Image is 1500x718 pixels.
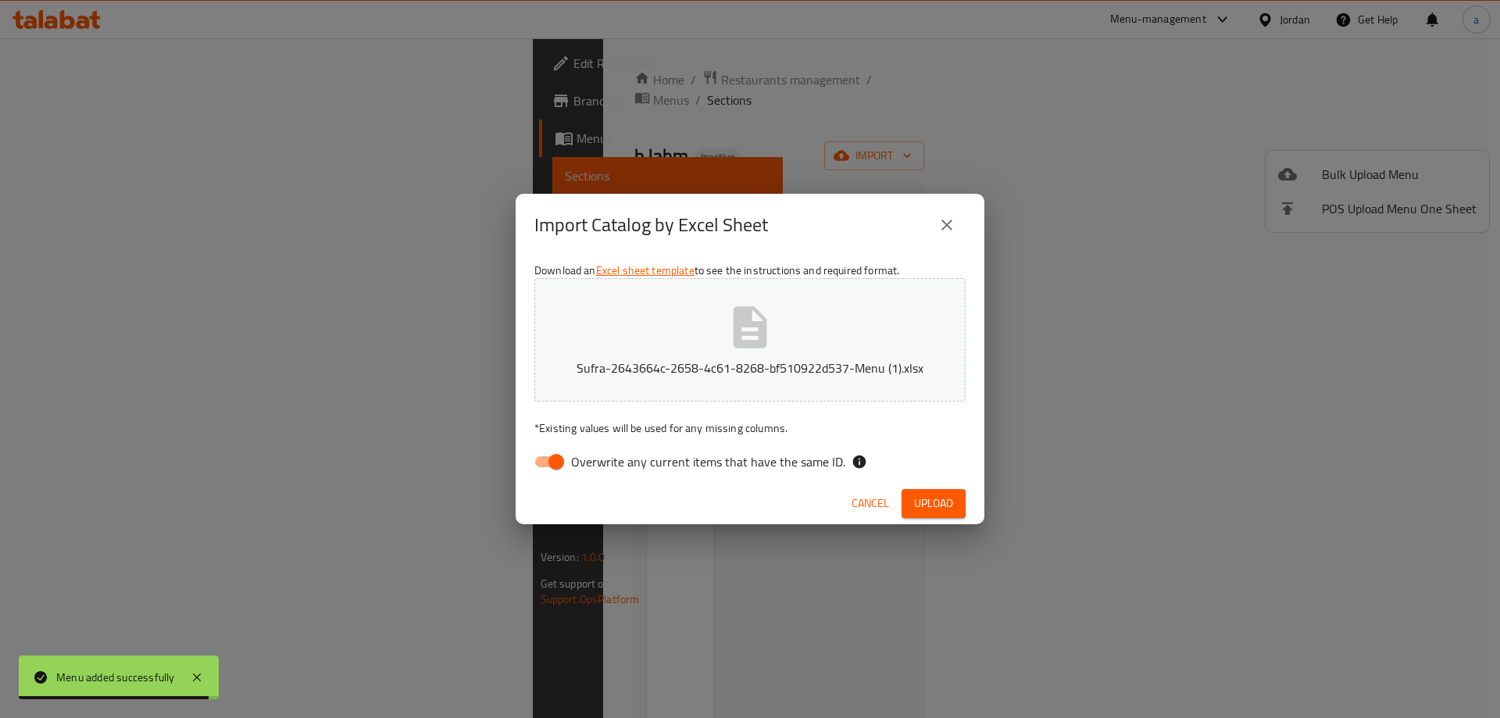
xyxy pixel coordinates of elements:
h2: Import Catalog by Excel Sheet [534,213,768,238]
span: Overwrite any current items that have the same ID. [571,452,845,471]
button: Cancel [845,489,895,518]
div: Download an to see the instructions and required format. [516,256,984,483]
a: Excel sheet template [596,260,695,280]
button: Upload [902,489,966,518]
span: Upload [914,494,953,513]
p: Sufra-2643664c-2658-4c61-8268-bf510922d537-Menu (1).xlsx [559,359,941,377]
button: close [928,206,966,244]
button: Sufra-2643664c-2658-4c61-8268-bf510922d537-Menu (1).xlsx [534,278,966,402]
span: Cancel [852,494,889,513]
p: Existing values will be used for any missing columns. [534,420,966,436]
svg: If the overwrite option isn't selected, then the items that match an existing ID will be ignored ... [852,454,867,470]
div: Menu added successfully [56,669,175,686]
